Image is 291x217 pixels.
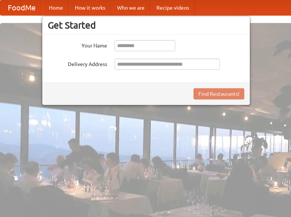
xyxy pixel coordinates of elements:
[48,20,244,31] h3: Get Started
[48,59,107,68] label: Delivery Address
[43,0,69,15] a: Home
[194,88,244,99] button: Find Restaurants!
[0,0,43,15] a: FoodMe
[69,0,111,15] a: How it works
[48,40,107,49] label: Your Name
[111,0,151,15] a: Who we are
[151,0,195,15] a: Recipe videos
